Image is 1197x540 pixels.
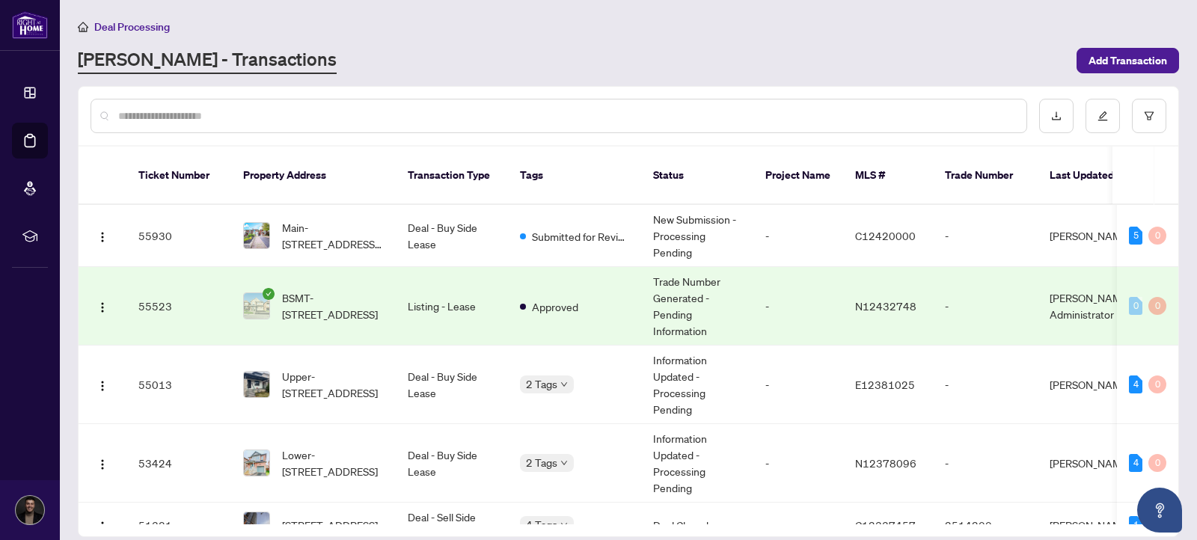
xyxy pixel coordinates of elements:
td: - [933,205,1038,267]
td: 55930 [126,205,231,267]
span: Deal Processing [94,20,170,34]
button: Logo [91,372,114,396]
span: N12432748 [855,299,916,313]
button: Logo [91,294,114,318]
th: Property Address [231,147,396,205]
button: filter [1132,99,1166,133]
div: 5 [1129,227,1142,245]
td: 55013 [126,346,231,424]
th: Transaction Type [396,147,508,205]
span: down [560,381,568,388]
span: Upper-[STREET_ADDRESS] [282,368,384,401]
img: thumbnail-img [244,293,269,319]
td: Information Updated - Processing Pending [641,346,753,424]
th: Last Updated By [1038,147,1150,205]
th: Status [641,147,753,205]
td: - [753,205,843,267]
span: down [560,459,568,467]
button: download [1039,99,1074,133]
th: Ticket Number [126,147,231,205]
td: Deal - Buy Side Lease [396,424,508,503]
img: logo [12,11,48,39]
td: - [753,346,843,424]
span: Approved [532,298,578,315]
div: 0 [1129,297,1142,315]
span: download [1051,111,1062,121]
td: - [933,346,1038,424]
span: 2 Tags [526,375,557,393]
div: 4 [1129,454,1142,472]
td: New Submission - Processing Pending [641,205,753,267]
span: BSMT-[STREET_ADDRESS] [282,289,384,322]
span: Main-[STREET_ADDRESS][PERSON_NAME] [282,219,384,252]
th: Project Name [753,147,843,205]
button: Logo [91,513,114,537]
td: [PERSON_NAME] [1038,424,1150,503]
img: Logo [97,521,108,533]
span: check-circle [263,288,275,300]
img: Profile Icon [16,496,44,524]
div: 4 [1129,375,1142,393]
img: thumbnail-img [244,372,269,397]
td: - [753,267,843,346]
td: Trade Number Generated - Pending Information [641,267,753,346]
div: 1 [1129,516,1142,534]
div: 0 [1148,454,1166,472]
th: Tags [508,147,641,205]
img: Logo [97,231,108,243]
button: Logo [91,224,114,248]
img: Logo [97,380,108,392]
span: [STREET_ADDRESS] [282,517,378,533]
th: Trade Number [933,147,1038,205]
img: thumbnail-img [244,450,269,476]
button: Open asap [1137,488,1182,533]
span: Submitted for Review [532,228,629,245]
span: C12420000 [855,229,916,242]
td: [PERSON_NAME] Administrator [1038,267,1150,346]
td: [PERSON_NAME] [1038,346,1150,424]
span: Add Transaction [1089,49,1167,73]
div: 0 [1148,297,1166,315]
span: E12381025 [855,378,915,391]
a: [PERSON_NAME] - Transactions [78,47,337,74]
button: edit [1086,99,1120,133]
td: [PERSON_NAME] [1038,205,1150,267]
img: thumbnail-img [244,512,269,538]
img: thumbnail-img [244,223,269,248]
span: Lower-[STREET_ADDRESS] [282,447,384,479]
td: - [933,267,1038,346]
div: 0 [1148,375,1166,393]
td: Deal - Buy Side Lease [396,346,508,424]
span: edit [1097,111,1108,121]
img: Logo [97,458,108,470]
td: 55523 [126,267,231,346]
td: Information Updated - Processing Pending [641,424,753,503]
span: home [78,22,88,32]
button: Logo [91,451,114,475]
span: 2 Tags [526,454,557,471]
span: C12337457 [855,518,916,532]
td: - [933,424,1038,503]
td: - [753,424,843,503]
th: MLS # [843,147,933,205]
span: down [560,521,568,529]
span: N12378096 [855,456,916,470]
td: Deal - Buy Side Lease [396,205,508,267]
button: Add Transaction [1077,48,1179,73]
td: Listing - Lease [396,267,508,346]
td: 53424 [126,424,231,503]
img: Logo [97,301,108,313]
div: 0 [1148,227,1166,245]
span: 4 Tags [526,516,557,533]
span: filter [1144,111,1154,121]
